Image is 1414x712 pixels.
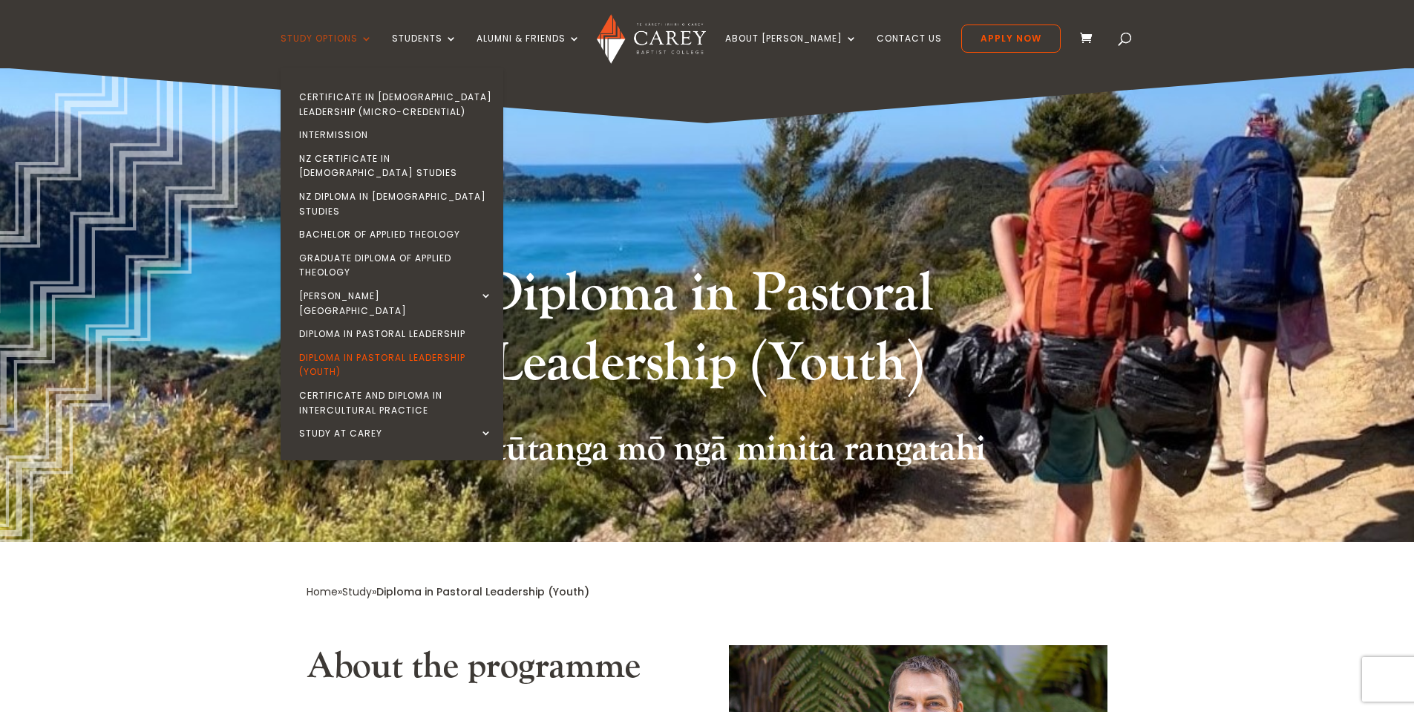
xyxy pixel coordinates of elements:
[307,584,338,599] a: Home
[392,33,457,68] a: Students
[597,14,706,64] img: Carey Baptist College
[284,422,507,445] a: Study at Carey
[284,246,507,284] a: Graduate Diploma of Applied Theology
[284,123,507,147] a: Intermission
[284,346,507,384] a: Diploma in Pastoral Leadership (Youth)
[284,185,507,223] a: NZ Diploma in [DEMOGRAPHIC_DATA] Studies
[477,33,580,68] a: Alumni & Friends
[284,85,507,123] a: Certificate in [DEMOGRAPHIC_DATA] Leadership (Micro-credential)
[284,147,507,185] a: NZ Certificate in [DEMOGRAPHIC_DATA] Studies
[725,33,857,68] a: About [PERSON_NAME]
[307,644,641,689] span: About the programme
[429,259,986,405] h1: Diploma in Pastoral Leadership (Youth)
[376,584,589,599] span: Diploma in Pastoral Leadership (Youth)
[877,33,942,68] a: Contact Us
[281,33,373,68] a: Study Options
[307,428,1108,478] h2: Hautūtanga mō ngā minita rangatahi
[284,384,507,422] a: Certificate and Diploma in Intercultural Practice
[284,322,507,346] a: Diploma in Pastoral Leadership
[342,584,372,599] a: Study
[961,25,1061,53] a: Apply Now
[284,284,507,322] a: [PERSON_NAME][GEOGRAPHIC_DATA]
[307,584,589,599] span: » »
[284,223,507,246] a: Bachelor of Applied Theology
